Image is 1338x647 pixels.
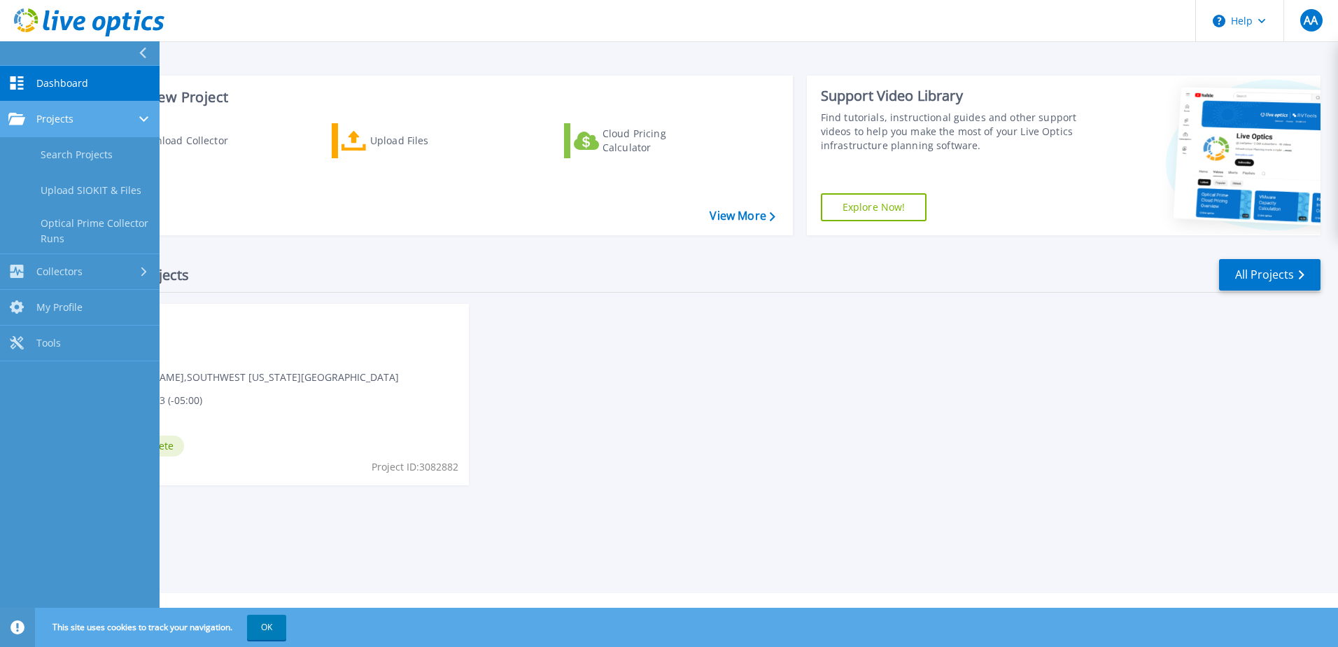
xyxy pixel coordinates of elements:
div: Find tutorials, instructional guides and other support videos to help you make the most of your L... [821,111,1083,153]
span: Collectors [36,265,83,278]
a: Download Collector [99,123,255,158]
span: This site uses cookies to track your navigation. [38,615,286,640]
div: Download Collector [135,127,247,155]
span: Tools [36,337,61,349]
span: Dashboard [36,77,88,90]
a: View More [710,209,775,223]
span: [PERSON_NAME] , SOUTHWEST [US_STATE][GEOGRAPHIC_DATA] [106,370,399,385]
button: OK [247,615,286,640]
a: Upload Files [332,123,488,158]
a: Explore Now! [821,193,927,221]
div: Upload Files [370,127,482,155]
h3: Start a New Project [99,90,775,105]
span: AA [1304,15,1318,26]
span: Optical Prime [106,312,460,328]
span: My Profile [36,301,83,314]
a: All Projects [1219,259,1321,291]
a: Cloud Pricing Calculator [564,123,720,158]
span: Project ID: 3082882 [372,459,458,475]
div: Cloud Pricing Calculator [603,127,714,155]
span: Projects [36,113,73,125]
div: Support Video Library [821,87,1083,105]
